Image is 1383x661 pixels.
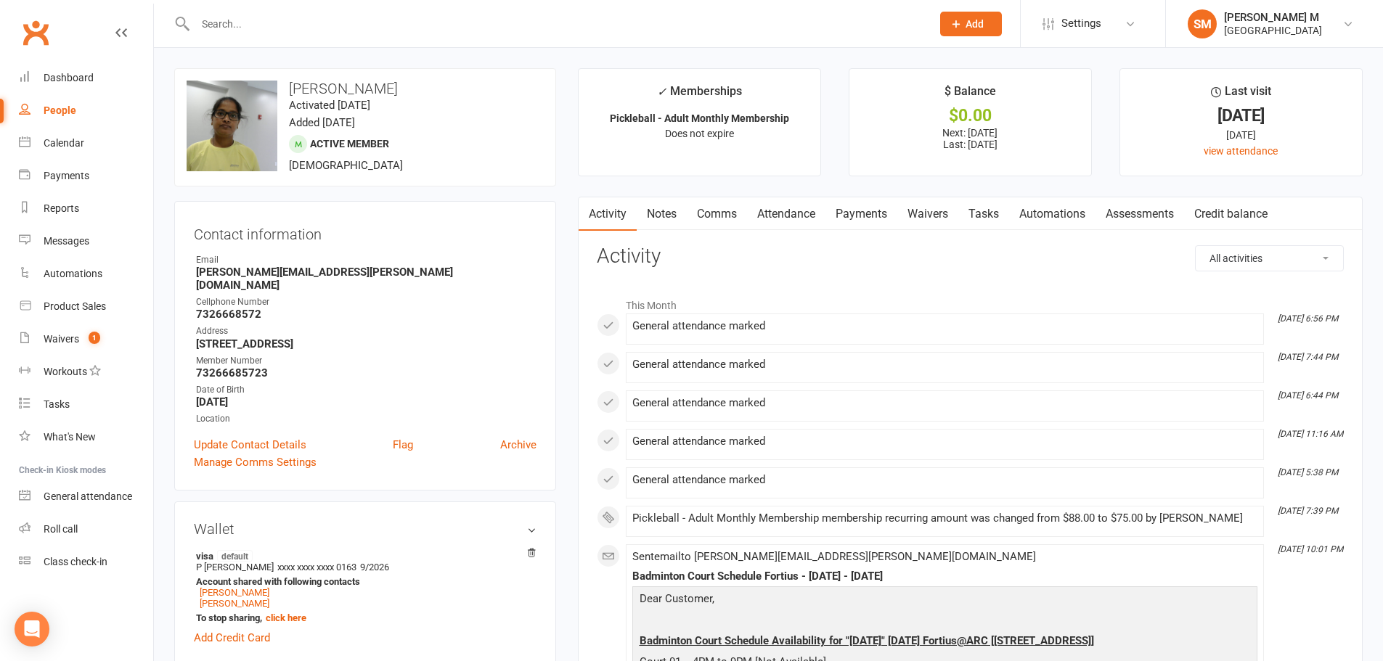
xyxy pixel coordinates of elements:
i: [DATE] 11:16 AM [1278,429,1343,439]
i: [DATE] 7:44 PM [1278,352,1338,362]
a: [PERSON_NAME] [200,587,269,598]
strong: [PERSON_NAME][EMAIL_ADDRESS][PERSON_NAME][DOMAIN_NAME] [196,266,537,292]
div: General attendance [44,490,132,502]
a: Activity [579,197,637,231]
div: Location [196,412,537,426]
div: Member Number [196,354,537,368]
a: Manage Comms Settings [194,453,317,471]
strong: 73266685723 [196,366,537,379]
span: 9/2026 [360,562,389,572]
strong: 7326668572 [196,308,537,321]
strong: Pickleball - Adult Monthly Membership [610,112,789,124]
li: P [PERSON_NAME] [194,548,537,625]
a: Assessments [1096,197,1184,231]
i: ✓ [657,85,666,99]
div: Class check-in [44,556,107,567]
i: [DATE] 6:56 PM [1278,313,1338,324]
div: Memberships [657,82,742,109]
div: General attendance marked [632,397,1257,409]
img: image1746910501.png [187,81,277,171]
time: Added [DATE] [289,116,355,129]
a: Comms [687,197,747,231]
p: Next: [DATE] Last: [DATE] [862,127,1078,150]
div: Roll call [44,523,78,535]
a: Waivers [897,197,958,231]
div: Product Sales [44,300,106,312]
div: Automations [44,268,102,279]
a: Calendar [19,127,153,160]
strong: visa [196,550,529,562]
div: General attendance marked [632,320,1257,332]
div: [GEOGRAPHIC_DATA] [1224,24,1322,37]
a: Flag [393,436,413,453]
span: xxxx xxxx xxxx 0163 [277,562,356,572]
a: General attendance kiosk mode [19,480,153,513]
span: Add [966,18,984,30]
li: This Month [597,290,1344,313]
div: General attendance marked [632,358,1257,371]
span: Settings [1061,7,1101,40]
i: [DATE] 5:38 PM [1278,467,1338,477]
div: Dashboard [44,72,94,83]
h3: Activity [597,245,1344,268]
div: Last visit [1211,82,1271,108]
a: Tasks [19,388,153,421]
a: Clubworx [17,15,54,51]
a: [PERSON_NAME] [200,598,269,609]
div: $ Balance [945,82,996,108]
div: Pickleball - Adult Monthly Membership membership recurring amount was changed from $88.00 to $75.... [632,512,1257,525]
h3: Contact information [194,221,537,242]
div: Date of Birth [196,383,537,397]
a: Product Sales [19,290,153,323]
a: Automations [1009,197,1096,231]
a: Dashboard [19,62,153,94]
span: Sent email to [PERSON_NAME][EMAIL_ADDRESS][PERSON_NAME][DOMAIN_NAME] [632,550,1036,563]
a: Class kiosk mode [19,546,153,578]
a: What's New [19,421,153,453]
a: Credit balance [1184,197,1278,231]
div: [DATE] [1133,127,1349,143]
input: Search... [191,14,921,34]
div: Tasks [44,398,70,410]
a: Attendance [747,197,825,231]
div: [PERSON_NAME] M [1224,11,1322,24]
div: Workouts [44,366,87,377]
a: view attendance [1204,145,1278,157]
a: Add Credit Card [194,629,270,646]
a: Archive [500,436,537,453]
div: Open Intercom Messenger [15,612,49,646]
i: [DATE] 6:44 PM [1278,390,1338,401]
div: General attendance marked [632,435,1257,448]
a: People [19,94,153,127]
div: General attendance marked [632,474,1257,486]
button: Add [940,12,1002,36]
span: Does not expire [665,128,734,139]
span: 1 [89,332,100,344]
span: default [217,550,253,562]
div: SM [1188,9,1217,38]
div: People [44,104,76,116]
strong: [DATE] [196,395,537,408]
a: Payments [825,197,897,231]
a: Workouts [19,356,153,388]
p: Dear Customer, [636,590,1254,611]
a: Waivers 1 [19,323,153,356]
a: click here [266,612,306,623]
span: Badminton Court Schedule Availability for "[DATE]" [DATE] Fortius@ARC [[STREET_ADDRESS]] [640,634,1094,647]
a: Tasks [958,197,1009,231]
a: Payments [19,160,153,192]
strong: To stop sharing, [196,612,529,623]
i: [DATE] 7:39 PM [1278,506,1338,516]
div: Email [196,253,537,267]
i: [DATE] 10:01 PM [1278,544,1343,554]
a: Messages [19,225,153,258]
span: [DEMOGRAPHIC_DATA] [289,159,403,172]
div: Payments [44,170,89,181]
div: Messages [44,235,89,247]
a: Update Contact Details [194,436,306,453]
time: Activated [DATE] [289,99,370,112]
h3: Wallet [194,521,537,537]
a: Notes [637,197,687,231]
div: Cellphone Number [196,295,537,309]
div: Waivers [44,333,79,345]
